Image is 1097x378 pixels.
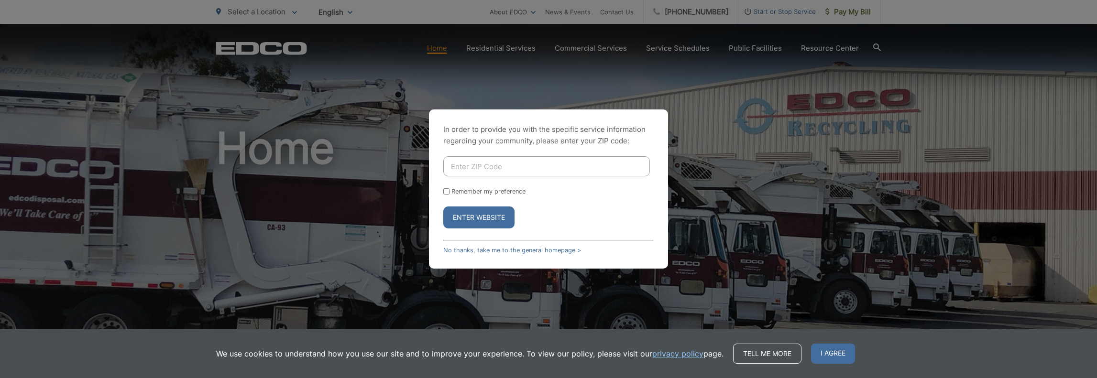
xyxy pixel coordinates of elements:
p: We use cookies to understand how you use our site and to improve your experience. To view our pol... [216,348,724,359]
p: In order to provide you with the specific service information regarding your community, please en... [443,124,654,147]
label: Remember my preference [451,188,526,195]
a: Tell me more [733,344,801,364]
span: I agree [811,344,855,364]
button: Enter Website [443,206,515,228]
input: Enter ZIP Code [443,156,650,176]
a: privacy policy [652,348,703,359]
a: No thanks, take me to the general homepage > [443,247,581,254]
